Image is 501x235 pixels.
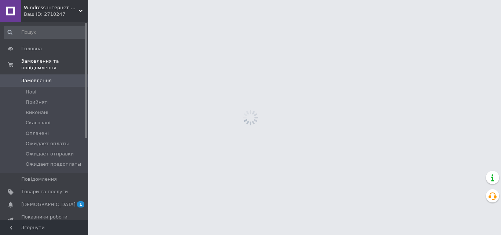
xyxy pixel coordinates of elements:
input: Пошук [4,26,87,39]
span: Windress інтернет-магазин тюля, штор та аксесуарів [24,4,79,11]
span: 1 [77,201,84,208]
span: Головна [21,45,42,52]
span: Показники роботи компанії [21,214,68,227]
span: Виконані [26,109,48,116]
span: Ожидает оплаты [26,140,69,147]
span: Ожидает предоплаты [26,161,81,168]
span: Ожидает отправки [26,151,74,157]
span: Замовлення [21,77,52,84]
span: Нові [26,89,36,95]
span: Скасовані [26,120,51,126]
span: Замовлення та повідомлення [21,58,88,71]
span: Оплачені [26,130,49,137]
span: Повідомлення [21,176,57,183]
span: [DEMOGRAPHIC_DATA] [21,201,76,208]
span: Товари та послуги [21,188,68,195]
div: Ваш ID: 2710247 [24,11,88,18]
span: Прийняті [26,99,48,106]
